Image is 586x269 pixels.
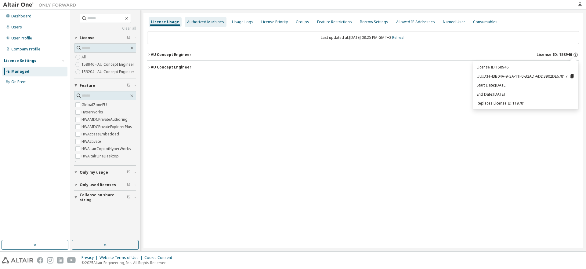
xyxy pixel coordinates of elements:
[81,53,87,61] label: All
[360,20,388,24] div: Borrow Settings
[11,69,29,74] div: Managed
[80,193,127,202] span: Collapse on share string
[74,178,136,192] button: Only used licenses
[81,153,120,160] label: HWAltairOneDesktop
[74,31,136,45] button: License
[151,65,191,70] div: AU Concept Engineer
[74,79,136,92] button: Feature
[37,257,43,263] img: facebook.svg
[81,160,132,167] label: HWAltairOneEnterpriseUser
[147,31,579,44] div: Last updated at: [DATE] 08:25 PM GMT+2
[74,166,136,179] button: Only my usage
[57,257,63,263] img: linkedin.svg
[151,52,191,57] div: AU Concept Engineer
[81,101,108,109] label: GlobalZoneEU
[74,26,136,31] a: Clear all
[81,145,132,153] label: HWAltairCopilotHyperWorks
[81,116,129,123] label: HWAMDCPrivateAuthoring
[147,61,579,74] button: AU Concept EngineerLicense ID: 159204
[81,260,176,265] p: © 2025 Altair Engineering, Inc. All Rights Reserved.
[81,131,120,138] label: HWAccessEmbedded
[477,73,575,79] p: UUID: FF43B04A-9F3A-11F0-B2AD-ADD3902DE67817
[127,35,131,40] span: Clear filter
[151,20,179,24] div: License Usage
[74,191,136,204] button: Collapse on share string
[232,20,253,24] div: Usage Logs
[127,182,131,187] span: Clear filter
[11,79,27,84] div: On Prem
[296,20,309,24] div: Groups
[47,257,53,263] img: instagram.svg
[81,123,133,131] label: HWAMDCPrivateExplorerPlus
[81,255,99,260] div: Privacy
[80,182,116,187] span: Only used licenses
[81,109,104,116] label: HyperWorks
[11,47,40,52] div: Company Profile
[80,35,95,40] span: License
[3,2,79,8] img: Altair One
[127,83,131,88] span: Clear filter
[127,195,131,200] span: Clear filter
[4,58,36,63] div: License Settings
[80,170,108,175] span: Only my usage
[80,83,95,88] span: Feature
[396,20,435,24] div: Allowed IP Addresses
[127,170,131,175] span: Clear filter
[477,92,575,97] p: End Date: [DATE]
[11,36,32,41] div: User Profile
[11,25,22,30] div: Users
[81,138,102,145] label: HWActivate
[147,48,579,61] button: AU Concept EngineerLicense ID: 158946
[477,101,575,106] p: Replaces License ID: 119781
[2,257,33,263] img: altair_logo.svg
[317,20,352,24] div: Feature Restrictions
[99,255,144,260] div: Website Terms of Use
[443,20,465,24] div: Named User
[477,64,575,70] p: License ID: 158946
[81,68,136,76] label: 159204 - AU Concept Engineer
[11,14,31,19] div: Dashboard
[477,83,575,88] p: Start Date: [DATE]
[537,52,572,57] span: License ID: 158946
[392,35,406,40] a: Refresh
[473,20,497,24] div: Consumables
[67,257,76,263] img: youtube.svg
[261,20,288,24] div: License Priority
[187,20,224,24] div: Authorized Machines
[81,61,136,68] label: 158946 - AU Concept Engineer
[144,255,176,260] div: Cookie Consent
